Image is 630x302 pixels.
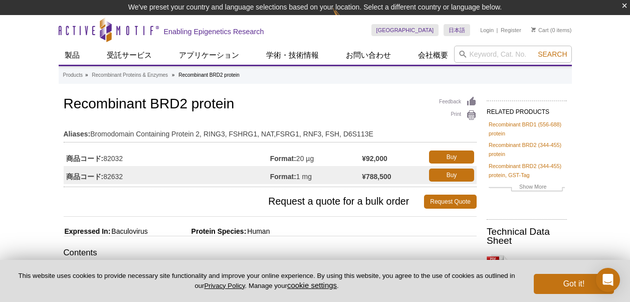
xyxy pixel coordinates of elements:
[538,50,567,58] span: Search
[92,71,168,80] a: Recombinant Proteins & Enzymes
[64,166,270,184] td: 82632
[101,46,158,65] a: 受託サービス
[371,24,439,36] a: [GEOGRAPHIC_DATA]
[85,72,88,78] li: »
[64,148,270,166] td: 82032
[487,227,567,245] h2: Technical Data Sheet
[204,282,245,289] a: Privacy Policy
[429,150,474,164] a: Buy
[535,50,570,59] button: Search
[362,172,391,181] strong: ¥788,500
[64,227,111,235] span: Expressed In:
[424,195,477,209] a: Request Quote
[110,227,147,235] span: Baculovirus
[454,46,572,63] input: Keyword, Cat. No.
[439,110,477,121] a: Print
[287,281,337,289] button: cookie settings
[66,154,104,163] strong: 商品コード:
[412,46,454,65] a: 会社概要
[489,120,565,138] a: Recombinant BRD1 (556-688) protein
[16,271,517,290] p: This website uses cookies to provide necessary site functionality and improve your online experie...
[487,252,567,282] a: Recombinant BRD2 protein
[489,162,565,180] a: Recombinant BRD2 (344-455) protein, GST-Tag
[270,148,362,166] td: 20 µg
[64,247,477,261] h3: Contents
[489,182,565,194] a: Show More
[333,8,359,31] img: Change Here
[64,195,425,209] span: Request a quote for a bulk order
[164,27,264,36] h2: Enabling Epigenetics Research
[64,123,477,139] td: Bromodomain Containing Protein 2, RING3, FSHRG1, NAT,FSRG1, RNF3, FSH, D6S113E
[178,72,240,78] li: Recombinant BRD2 protein
[489,140,565,159] a: Recombinant BRD2 (344-455) protein
[531,27,549,34] a: Cart
[64,129,91,138] strong: Aliases:
[531,27,536,32] img: Your Cart
[362,154,387,163] strong: ¥92,000
[497,24,498,36] li: |
[173,46,245,65] a: アプリケーション
[270,172,296,181] strong: Format:
[487,100,567,118] h2: RELATED PRODUCTS
[64,96,477,113] h1: Recombinant BRD2 protein
[444,24,470,36] a: 日本語
[66,172,104,181] strong: 商品コード:
[531,24,572,36] li: (0 items)
[172,72,175,78] li: »
[270,154,296,163] strong: Format:
[59,46,86,65] a: 製品
[480,27,494,34] a: Login
[429,169,474,182] a: Buy
[340,46,397,65] a: お問い合わせ
[439,96,477,107] a: Feedback
[260,46,325,65] a: 学術・技術情報
[534,274,614,294] button: Got it!
[501,27,521,34] a: Register
[63,71,83,80] a: Products
[270,166,362,184] td: 1 mg
[596,268,620,292] div: Open Intercom Messenger
[150,227,247,235] span: Protein Species:
[246,227,270,235] span: Human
